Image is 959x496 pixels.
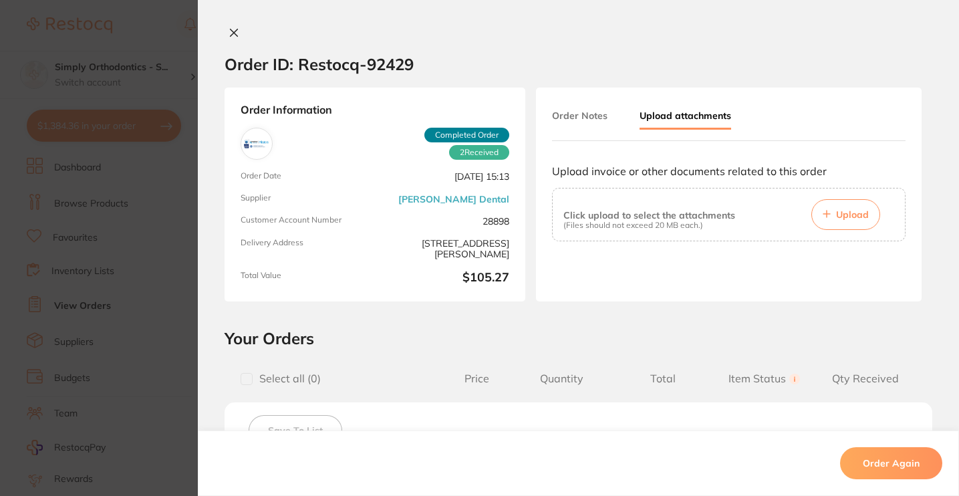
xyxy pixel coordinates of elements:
[380,215,509,227] span: 28898
[380,238,509,260] span: [STREET_ADDRESS][PERSON_NAME]
[640,104,731,130] button: Upload attachments
[552,104,607,128] button: Order Notes
[424,128,509,142] span: Completed Order
[840,447,942,479] button: Order Again
[244,131,269,156] img: Erskine Dental
[241,104,509,117] strong: Order Information
[563,210,735,221] p: Click upload to select the attachments
[552,165,906,177] p: Upload invoice or other documents related to this order
[241,238,370,260] span: Delivery Address
[714,372,815,385] span: Item Status
[612,372,714,385] span: Total
[398,194,509,205] a: [PERSON_NAME] Dental
[449,145,509,160] span: Received
[241,215,370,227] span: Customer Account Number
[380,171,509,182] span: [DATE] 15:13
[241,171,370,182] span: Order Date
[225,54,414,74] h2: Order ID: Restocq- 92429
[815,372,916,385] span: Qty Received
[380,271,509,285] b: $105.27
[241,271,370,285] span: Total Value
[836,209,869,221] span: Upload
[225,328,932,348] h2: Your Orders
[511,372,612,385] span: Quantity
[563,221,735,230] p: (Files should not exceed 20 MB each.)
[253,372,321,385] span: Select all ( 0 )
[241,193,370,205] span: Supplier
[443,372,511,385] span: Price
[811,199,880,230] button: Upload
[249,415,342,446] button: Save To List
